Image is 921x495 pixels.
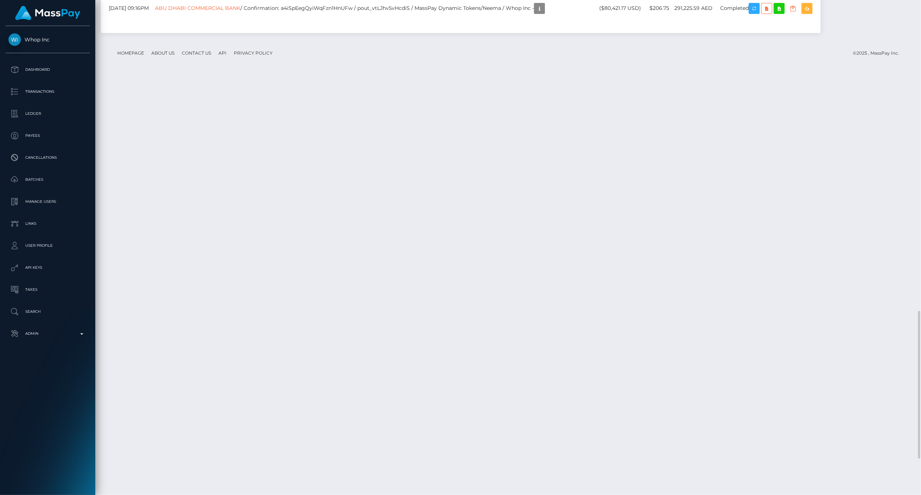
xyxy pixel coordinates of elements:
[853,49,905,57] div: © 2025 , MassPay Inc.
[5,104,90,123] a: Ledger
[155,4,240,11] a: ABU DHABI COMMERCIAL BANK
[114,47,147,59] a: Homepage
[5,214,90,233] a: Links
[8,328,87,339] p: Admin
[231,47,276,59] a: Privacy Policy
[8,196,87,207] p: Manage Users
[8,306,87,317] p: Search
[8,108,87,119] p: Ledger
[8,152,87,163] p: Cancellations
[8,218,87,229] p: Links
[5,170,90,189] a: Batches
[8,86,87,97] p: Transactions
[5,324,90,343] a: Admin
[5,302,90,321] a: Search
[8,240,87,251] p: User Profile
[5,36,90,43] span: Whop Inc
[8,262,87,273] p: API Keys
[5,126,90,145] a: Payees
[5,236,90,255] a: User Profile
[215,47,229,59] a: API
[5,60,90,79] a: Dashboard
[8,130,87,141] p: Payees
[5,192,90,211] a: Manage Users
[5,280,90,299] a: Taxes
[5,82,90,101] a: Transactions
[8,174,87,185] p: Batches
[179,47,214,59] a: Contact Us
[148,47,177,59] a: About Us
[8,284,87,295] p: Taxes
[8,33,21,46] img: Whop Inc
[5,148,90,167] a: Cancellations
[15,6,80,20] img: MassPay Logo
[8,64,87,75] p: Dashboard
[5,258,90,277] a: API Keys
